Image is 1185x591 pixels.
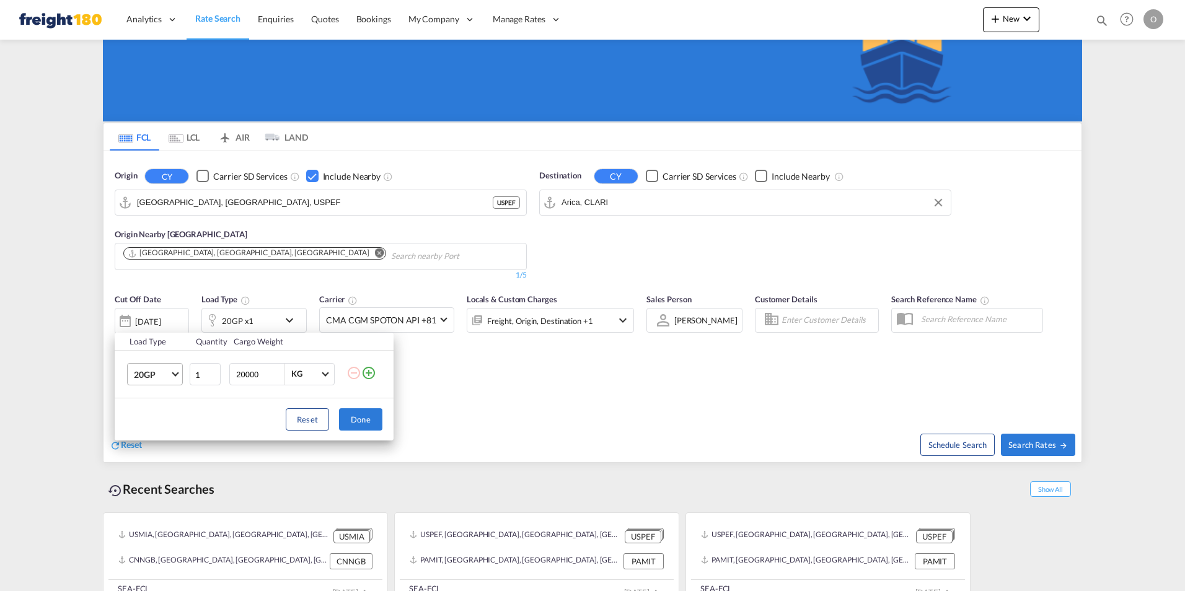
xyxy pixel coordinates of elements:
[127,363,183,385] md-select: Choose: 20GP
[339,408,382,431] button: Done
[286,408,329,431] button: Reset
[235,364,284,385] input: Enter Weight
[346,366,361,380] md-icon: icon-minus-circle-outline
[291,369,302,379] div: KG
[188,333,227,351] th: Quantity
[234,336,339,347] div: Cargo Weight
[190,363,221,385] input: Qty
[361,366,376,380] md-icon: icon-plus-circle-outline
[134,369,170,381] span: 20GP
[115,333,188,351] th: Load Type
